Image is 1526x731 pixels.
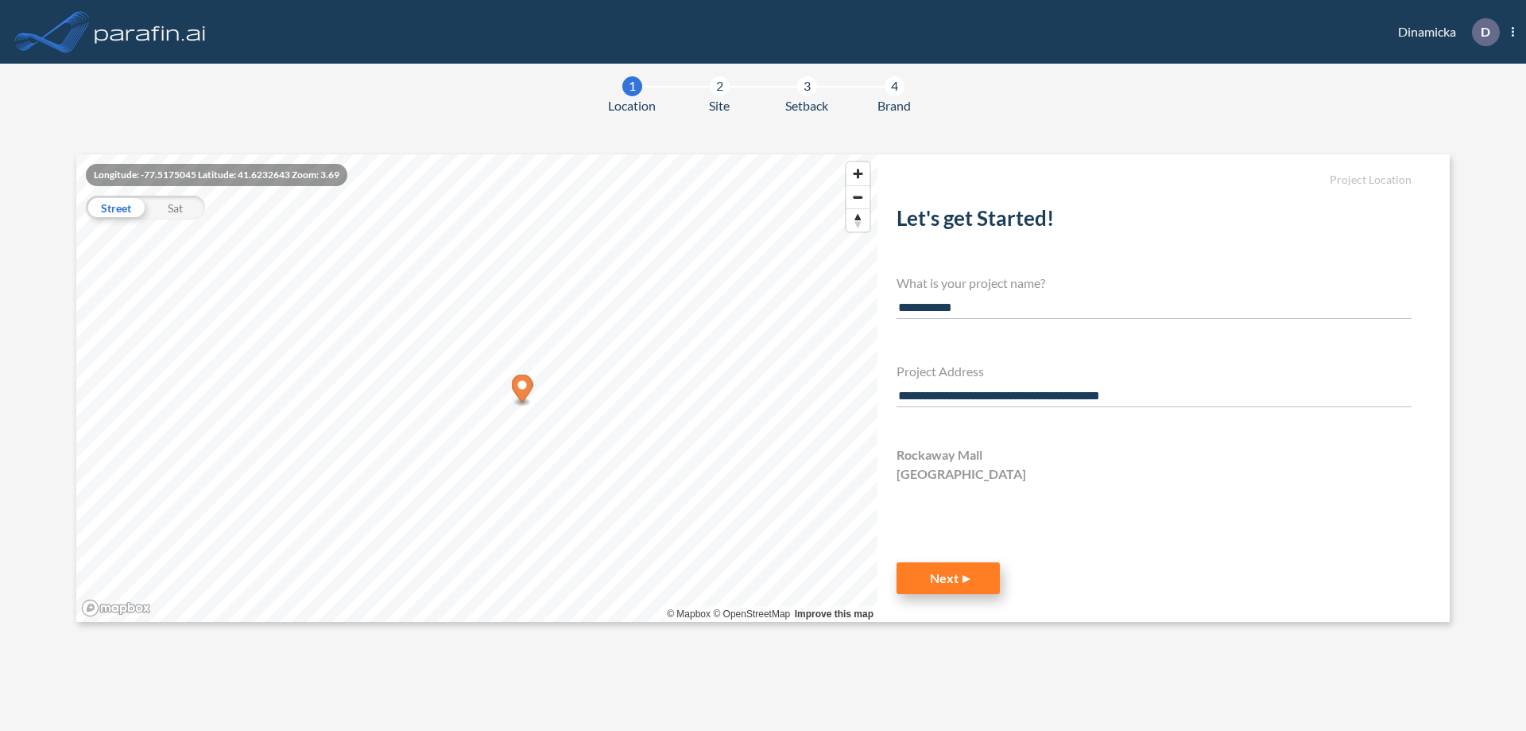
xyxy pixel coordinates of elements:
h2: Let's get Started! [897,206,1412,237]
div: 4 [885,76,904,96]
p: D [1481,25,1490,39]
div: 2 [710,76,730,96]
div: 1 [622,76,642,96]
img: logo [91,16,209,48]
button: Next [897,562,1000,594]
h4: Project Address [897,364,1412,379]
span: Setback [785,96,828,115]
canvas: Map [76,154,877,622]
button: Zoom out [846,185,870,208]
a: Mapbox homepage [81,599,151,617]
a: Improve this map [795,609,873,620]
span: Zoom out [846,186,870,208]
span: Brand [877,96,911,115]
button: Reset bearing to north [846,208,870,231]
div: Sat [145,196,205,220]
h5: Project Location [897,173,1412,187]
a: Mapbox [667,609,711,620]
a: OpenStreetMap [713,609,790,620]
span: Reset bearing to north [846,209,870,231]
div: 3 [797,76,817,96]
h4: What is your project name? [897,275,1412,290]
div: Street [86,196,145,220]
span: [GEOGRAPHIC_DATA] [897,465,1026,484]
button: Zoom in [846,162,870,185]
span: Location [608,96,656,115]
span: Rockaway Mall [897,445,982,465]
div: Longitude: -77.5175045 Latitude: 41.6232643 Zoom: 3.69 [86,164,347,186]
span: Site [709,96,730,115]
div: Dinamicka [1374,18,1514,46]
div: Map marker [512,375,533,407]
